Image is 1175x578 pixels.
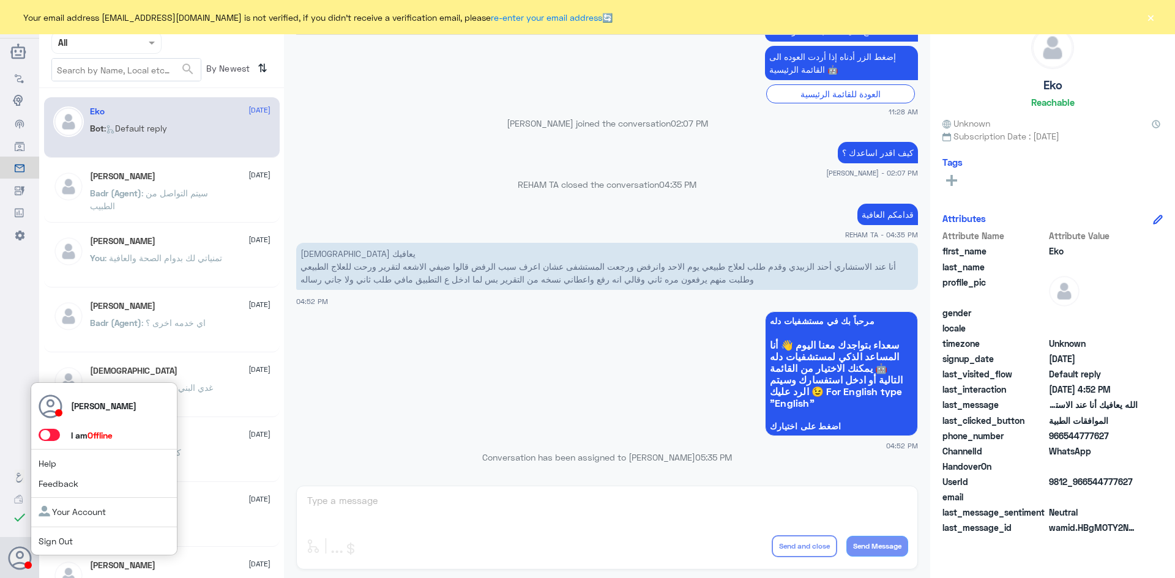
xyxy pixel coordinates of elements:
[181,59,195,80] button: search
[942,475,1046,488] span: UserId
[52,59,201,81] input: Search by Name, Local etc…
[889,106,918,117] span: 11:28 AM
[90,188,141,198] span: Badr (Agent)
[90,560,155,571] h5: ابو سلمان
[181,62,195,76] span: search
[53,301,84,332] img: defaultAdmin.png
[90,317,141,328] span: Badr (Agent)
[39,536,73,546] a: Sign Out
[248,364,270,375] span: [DATE]
[942,491,1046,503] span: email
[1049,521,1138,534] span: wamid.HBgMOTY2NTQ0Nzc3NjI3FQIAEhgUM0E0RTQ3RjAyNENDRkE5NUI2N0EA
[248,169,270,180] span: [DATE]
[90,253,105,263] span: You
[296,297,328,305] span: 04:52 PM
[39,506,106,517] a: Your Account
[201,58,253,83] span: By Newest
[8,546,31,569] button: Avatar
[53,366,84,396] img: defaultAdmin.png
[90,301,155,311] h5: Reema Mansour
[90,106,105,117] h5: Eko
[886,440,918,451] span: 04:52 PM
[1031,97,1075,108] h6: Reachable
[942,130,1163,143] span: Subscription Date : [DATE]
[1049,276,1080,306] img: defaultAdmin.png
[942,117,990,130] span: Unknown
[942,368,1046,380] span: last_visited_flow
[1049,414,1138,427] span: الموافقات الطبية
[772,535,837,557] button: Send and close
[90,366,177,376] h5: سبحان الله
[1049,229,1138,242] span: Attribute Value
[1049,245,1138,258] span: Eko
[39,458,56,469] a: Help
[695,452,732,462] span: 05:35 PM
[770,316,913,326] span: مرحباً بك في مستشفيات دله
[296,178,918,191] p: REHAM TA closed the conversation
[942,414,1046,427] span: last_clicked_button
[1049,337,1138,350] span: Unknown
[1049,368,1138,380] span: Default reply
[104,123,167,133] span: : Default reply
[857,204,918,225] p: 6/8/2025, 4:35 PM
[659,179,696,190] span: 04:35 PM
[942,245,1046,258] span: first_name
[942,337,1046,350] span: timezone
[141,317,206,328] span: : اي خدمه اخرى ؟
[942,322,1046,335] span: locale
[88,430,113,440] span: Offline
[942,521,1046,534] span: last_message_id
[90,123,104,133] span: Bot
[942,229,1046,242] span: Attribute Name
[248,234,270,245] span: [DATE]
[248,429,270,440] span: [DATE]
[491,12,602,23] a: re-enter your email address
[1049,445,1138,458] span: 2
[845,229,918,240] span: REHAM TA - 04:35 PM
[770,421,913,431] span: اضغط على اختيارك
[1032,27,1073,69] img: defaultAdmin.png
[846,536,908,557] button: Send Message
[53,106,84,137] img: defaultAdmin.png
[766,84,915,103] div: العودة للقائمة الرئيسية
[71,430,113,440] span: I am
[942,429,1046,442] span: phone_number
[942,506,1046,519] span: last_message_sentiment
[53,171,84,202] img: defaultAdmin.png
[942,306,1046,319] span: gender
[942,383,1046,396] span: last_interaction
[1049,506,1138,519] span: 0
[1049,429,1138,442] span: 966544777627
[296,243,918,290] p: 6/8/2025, 4:52 PM
[671,118,708,128] span: 02:07 PM
[942,276,1046,304] span: profile_pic
[296,451,918,464] p: Conversation has been assigned to [PERSON_NAME]
[71,399,136,412] p: [PERSON_NAME]
[942,261,1046,273] span: last_name
[1049,306,1138,319] span: null
[90,236,155,246] h5: Mohammed ALRASHED
[1049,491,1138,503] span: null
[942,460,1046,473] span: HandoverOn
[258,58,267,78] i: ⇅
[90,171,155,182] h5: Anas
[248,299,270,310] span: [DATE]
[942,352,1046,365] span: signup_date
[1043,78,1062,92] h5: Eko
[248,105,270,116] span: [DATE]
[838,142,918,163] p: 6/8/2025, 2:07 PM
[942,157,963,168] h6: Tags
[1049,460,1138,473] span: null
[53,236,84,267] img: defaultAdmin.png
[1049,398,1138,411] span: الله يعافيك أنا عند الاستشاري أحند الزبيدي وقدم طلب لعلاج طبيعي يوم الاحد وانرفض ورجعت المستشفى ع...
[770,339,913,409] span: سعداء بتواجدك معنا اليوم 👋 أنا المساعد الذكي لمستشفيات دله 🤖 يمكنك الاختيار من القائمة التالية أو...
[1144,11,1157,23] button: ×
[1049,352,1138,365] span: 2025-08-04T15:35:52.317Z
[942,445,1046,458] span: ChannelId
[826,168,918,178] span: [PERSON_NAME] - 02:07 PM
[23,11,613,24] span: Your email address [EMAIL_ADDRESS][DOMAIN_NAME] is not verified, if you didn't receive a verifica...
[942,398,1046,411] span: last_message
[296,117,918,130] p: [PERSON_NAME] joined the conversation
[1049,322,1138,335] span: null
[1049,383,1138,396] span: 2025-08-06T13:52:03.523Z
